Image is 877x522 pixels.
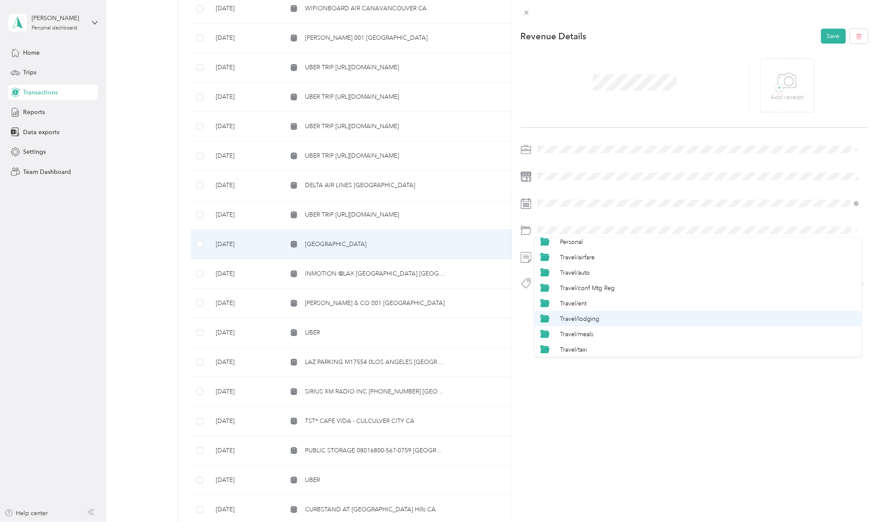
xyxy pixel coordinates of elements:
[560,346,587,353] span: Travel/taxi
[560,238,583,246] span: Personal
[776,85,783,91] span: +
[560,269,590,276] span: Travel/auto
[821,29,846,44] button: Save
[829,474,877,522] iframe: Everlance-gr Chat Button Frame
[560,284,615,292] span: Travel/conf Mtg Reg
[560,300,587,307] span: Travel/ent
[771,93,804,102] p: Add receipt
[560,315,599,323] span: Travel/lodging
[560,331,593,338] span: Travel/meals
[560,254,595,261] span: Travel/airfare
[521,30,587,42] p: Revenue Details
